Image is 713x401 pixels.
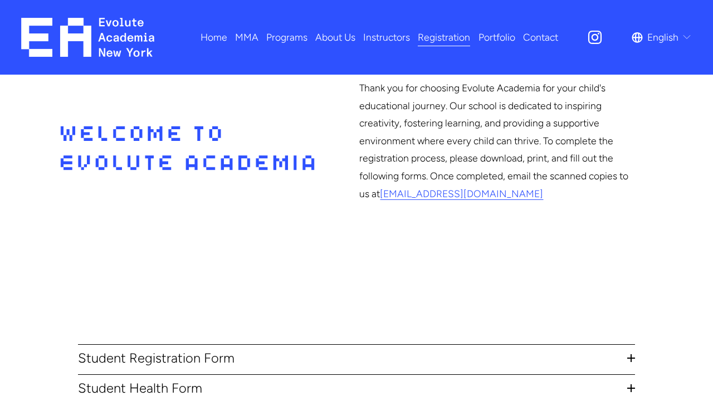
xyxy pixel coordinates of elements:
span: MMA [235,28,258,46]
img: EA [21,18,154,57]
a: About Us [315,27,355,47]
p: Thank you for choosing Evolute Academia for your child's educational journey. Our school is dedic... [359,79,635,202]
div: language picker [632,27,692,47]
a: Home [201,27,227,47]
a: Portfolio [478,27,515,47]
a: Registration [418,27,470,47]
a: Instructors [363,27,410,47]
button: Student Registration Form [78,345,636,374]
span: English [647,28,678,46]
a: Instagram [587,29,603,46]
span: Student Health Form [78,380,628,396]
a: Contact [523,27,558,47]
span: Programs [266,28,307,46]
a: folder dropdown [266,27,307,47]
a: folder dropdown [235,27,258,47]
span: Student Registration Form [78,350,628,366]
a: [EMAIL_ADDRESS][DOMAIN_NAME] [380,188,543,199]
